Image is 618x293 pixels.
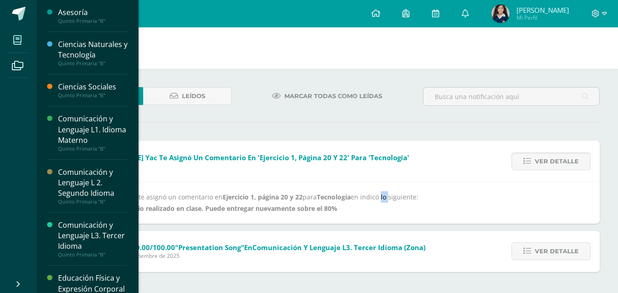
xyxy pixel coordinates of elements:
[317,193,351,201] b: Tecnología
[58,251,128,258] div: Quinto Primaria "B"
[58,7,128,18] div: Asesoría
[58,114,128,152] a: Comunicación y Lenguaje L1. Idioma MaternoQuinto Primaria "B"
[252,243,426,252] span: Comunicación y Lenguaje L3. Tercer Idioma (Zona)
[58,92,128,99] div: Quinto Primaria "B"
[175,243,244,252] span: "Presentation Song"
[58,7,128,24] a: AsesoríaQuinto Primaria "B"
[73,204,337,213] b: No entregó el ejercicio realizado en clase. Puede entregar nuevamente sobre el 80%
[491,5,510,23] img: fa1fc370ea58d5986fa3b91df9cbfa34.png
[58,18,128,24] div: Quinto Primaria "B"
[73,191,581,214] div: [PERSON_NAME] Yac te asignó un comentario en para en indicó lo siguiente:
[423,88,599,105] input: Busca una notificación aquí
[535,153,579,170] span: Ver detalle
[58,220,128,258] a: Comunicación y Lenguaje L3. Tercer IdiomaQuinto Primaria "B"
[535,243,579,260] span: Ver detalle
[58,39,128,67] a: Ciencias Naturales y TecnologíaQuinto Primaria "B"
[284,88,382,105] span: Marcar todas como leídas
[58,114,128,145] div: Comunicación y Lenguaje L1. Idioma Materno
[58,167,128,199] div: Comunicación y Lenguaje L 2. Segundo Idioma
[517,5,569,15] span: [PERSON_NAME]
[182,88,205,105] span: Leídos
[58,220,128,251] div: Comunicación y Lenguaje L3. Tercer Idioma
[89,162,409,170] span: [DATE]
[128,243,175,252] span: 100.00/100.00
[89,153,409,162] span: [PERSON_NAME] Yac te asignó un comentario en 'Ejercicio 1, página 20 y 22' para 'Tecnología'
[261,87,394,105] a: Marcar todas como leídas
[58,199,128,205] div: Quinto Primaria "B"
[58,39,128,60] div: Ciencias Naturales y Tecnología
[93,243,426,252] span: Obtuviste en
[58,146,128,152] div: Quinto Primaria "B"
[58,82,128,99] a: Ciencias SocialesQuinto Primaria "B"
[58,82,128,92] div: Ciencias Sociales
[58,167,128,205] a: Comunicación y Lenguaje L 2. Segundo IdiomaQuinto Primaria "B"
[143,87,231,105] a: Leídos
[58,60,128,67] div: Quinto Primaria "B"
[223,193,303,201] b: Ejercicio 1, página 20 y 22
[517,14,569,21] span: Mi Perfil
[93,252,426,260] span: Martes 09 de Septiembre de 2025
